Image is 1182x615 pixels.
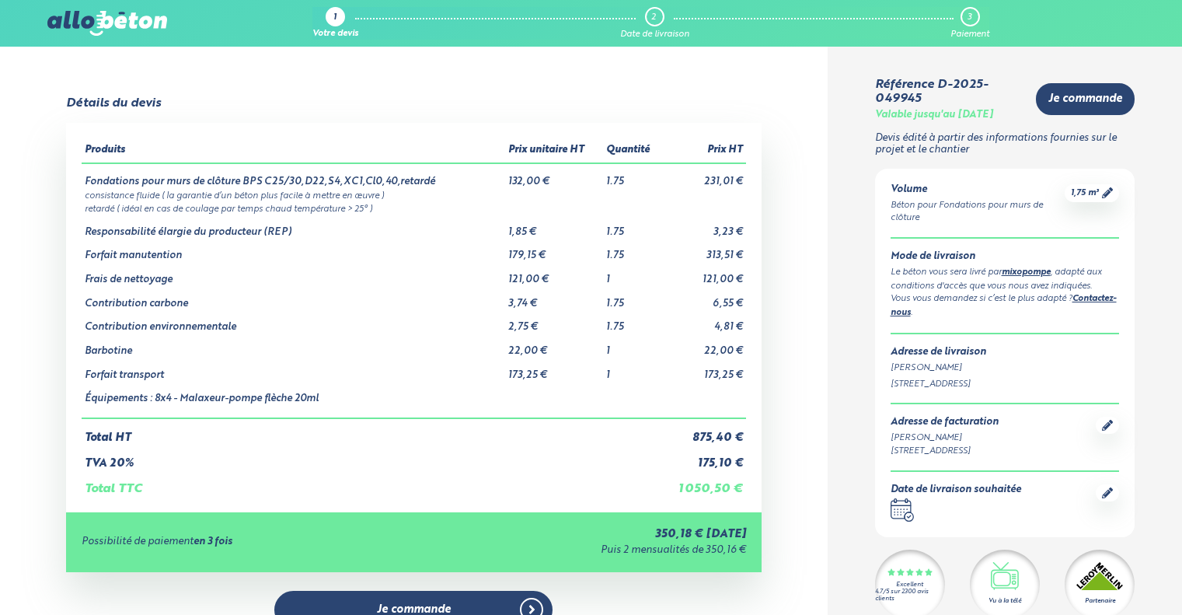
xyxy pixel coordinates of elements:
td: Total TTC [82,470,661,496]
div: 3 [968,12,971,23]
td: 4,81 € [662,309,746,334]
td: 1.75 [603,163,662,188]
div: Adresse de facturation [891,417,999,428]
td: 1.75 [603,309,662,334]
a: mixopompe [1002,268,1051,277]
td: 121,00 € [505,262,603,286]
td: 22,00 € [505,334,603,358]
td: 175,10 € [662,445,746,470]
td: retardé ( idéal en cas de coulage par temps chaud température > 25° ) [82,201,745,215]
div: Puis 2 mensualités de 350,16 € [420,545,745,557]
td: 1 [603,334,662,358]
div: Béton pour Fondations pour murs de clôture [891,199,1065,225]
div: Adresse de livraison [891,347,1120,358]
td: Forfait transport [82,358,505,382]
td: 22,00 € [662,334,746,358]
td: 179,15 € [505,238,603,262]
td: 1.75 [603,286,662,310]
th: Quantité [603,138,662,163]
div: [PERSON_NAME] [891,362,1120,375]
td: Responsabilité élargie du producteur (REP) [82,215,505,239]
a: 2 Date de livraison [620,7,689,40]
td: 121,00 € [662,262,746,286]
td: 1 [603,262,662,286]
div: Vous vous demandez si c’est le plus adapté ? . [891,292,1120,320]
td: 1 [603,358,662,382]
td: Équipements : 8x4 - Malaxeur-pompe flèche 20ml [82,381,505,418]
td: 1 050,50 € [662,470,746,496]
td: Contribution environnementale [82,309,505,334]
th: Produits [82,138,505,163]
strong: en 3 fois [194,536,232,547]
div: [PERSON_NAME] [891,432,999,445]
div: Volume [891,184,1065,196]
span: Je commande [1048,93,1122,106]
td: 173,25 € [505,358,603,382]
td: Frais de nettoyage [82,262,505,286]
div: Le béton vous sera livré par , adapté aux conditions d'accès que vous nous avez indiquées. [891,266,1120,293]
td: 313,51 € [662,238,746,262]
div: Possibilité de paiement [82,536,420,548]
div: Excellent [896,582,923,589]
td: 1.75 [603,215,662,239]
div: Paiement [950,30,989,40]
td: 132,00 € [505,163,603,188]
td: 3,23 € [662,215,746,239]
div: Votre devis [312,30,358,40]
td: 6,55 € [662,286,746,310]
td: Forfait manutention [82,238,505,262]
td: 875,40 € [662,418,746,445]
td: 1.75 [603,238,662,262]
div: [STREET_ADDRESS] [891,445,999,458]
div: Date de livraison souhaitée [891,484,1021,496]
td: 231,01 € [662,163,746,188]
div: Référence D-2025-049945 [875,78,1024,107]
td: 3,74 € [505,286,603,310]
th: Prix HT [662,138,746,163]
div: 350,18 € [DATE] [420,528,745,541]
td: 1,85 € [505,215,603,239]
div: [STREET_ADDRESS] [891,378,1120,391]
p: Devis édité à partir des informations fournies sur le projet et le chantier [875,133,1135,155]
a: 3 Paiement [950,7,989,40]
div: Vu à la télé [988,596,1021,606]
td: Contribution carbone [82,286,505,310]
td: Fondations pour murs de clôture BPS C25/30,D22,S4,XC1,Cl0,40,retardé [82,163,505,188]
td: 173,25 € [662,358,746,382]
td: 2,75 € [505,309,603,334]
div: Partenaire [1085,596,1115,606]
a: 1 Votre devis [312,7,358,40]
td: Barbotine [82,334,505,358]
div: Détails du devis [66,96,161,110]
div: Mode de livraison [891,251,1120,263]
td: consistance fluide ( la garantie d’un béton plus facile à mettre en œuvre ) [82,188,745,201]
th: Prix unitaire HT [505,138,603,163]
div: Date de livraison [620,30,689,40]
img: allobéton [47,11,167,36]
td: Total HT [82,418,661,445]
div: 4.7/5 sur 2300 avis clients [875,589,945,603]
div: 1 [333,13,336,23]
iframe: Help widget launcher [1044,554,1165,598]
div: 2 [651,12,656,23]
a: Je commande [1036,83,1135,115]
td: TVA 20% [82,445,661,470]
div: Valable jusqu'au [DATE] [875,110,993,121]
